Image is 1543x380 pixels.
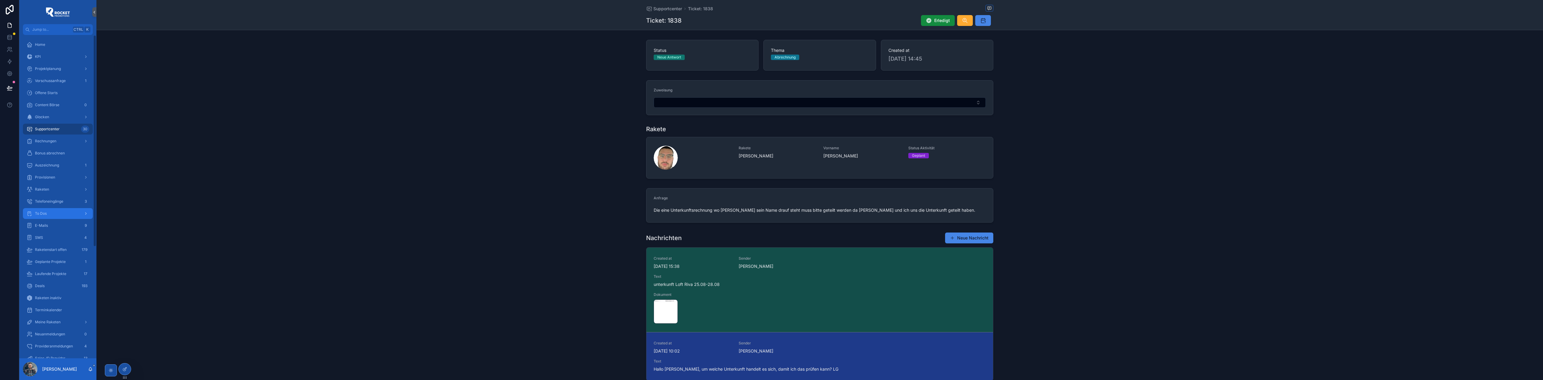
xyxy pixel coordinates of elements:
span: Raketen [35,187,49,192]
a: KPI [23,51,93,62]
a: Deals193 [23,280,93,291]
span: Zuweisung [654,88,672,92]
a: Ticket: 1838 [688,6,713,12]
span: K [85,27,90,32]
span: Glocken [35,115,49,119]
a: Rakete[PERSON_NAME]Vorname[PERSON_NAME]Status AktivitätGeplant [646,137,993,178]
a: Neue Nachricht [945,233,993,243]
a: Telefoneingänge3 [23,196,93,207]
span: Hallo [PERSON_NAME], um welche Unterkunft handelt es sich, damit ich das prüfen kann? LG [654,366,986,372]
span: Rechnungen [35,139,56,144]
div: 9 [82,222,89,229]
span: Vorname [823,146,901,150]
a: SMS4 [23,232,93,243]
a: Terminkalender [23,305,93,315]
div: 1 [82,258,89,265]
span: Text [654,359,986,364]
span: Terminkalender [35,308,62,312]
a: Raketen [23,184,93,195]
span: Home [35,42,45,47]
button: Jump to...CtrlK [23,24,93,35]
span: Created at [654,341,731,346]
span: Status Aktivität [908,146,986,150]
span: SMS [35,235,43,240]
span: Neuanmeldungen [35,332,65,337]
span: [PERSON_NAME] [823,153,901,159]
span: [DATE] 15:38 [654,263,731,269]
a: Raketen inaktiv [23,293,93,303]
div: 13 [82,355,89,362]
span: Rakete [739,146,816,150]
a: Rechnungen [23,136,93,147]
a: Projektplanung [23,63,93,74]
div: scrollable content [19,35,96,358]
span: Sender [739,256,816,261]
span: KPI [35,54,41,59]
div: Neue Antwort [657,55,681,60]
span: Bonus abrechnen [35,151,65,156]
span: Text [654,274,986,279]
a: Auszeichnung1 [23,160,93,171]
a: Home [23,39,93,50]
div: 4 [82,343,89,350]
a: Glocken [23,112,93,122]
div: 17 [82,270,89,277]
div: Abrechnung [775,55,796,60]
span: Raketenstart offen [35,247,67,252]
span: Status [654,47,751,53]
span: Dokument [654,292,731,297]
a: Offene Starts [23,87,93,98]
a: Vorschussanfrage1 [23,75,93,86]
span: [DATE] 10:02 [654,348,731,354]
span: Provisionen [35,175,55,180]
a: Provisionen [23,172,93,183]
span: Sales-ID Provider [35,356,65,361]
span: Laufende Projekte [35,271,66,276]
div: 1 [82,77,89,84]
span: Jump to... [32,27,71,32]
span: Erledigt [934,17,950,24]
span: Offene Starts [35,90,58,95]
div: 193 [80,282,89,290]
span: Thema [771,47,868,53]
span: To Dos [35,211,47,216]
a: Supportcenter30 [23,124,93,135]
a: To Dos [23,208,93,219]
span: Geplante Projekte [35,259,66,264]
img: App logo [46,7,70,17]
span: Created at [888,47,986,53]
span: E-Mails [35,223,48,228]
button: Select Button [654,97,986,108]
span: Telefoneingänge [35,199,63,204]
a: Neuanmeldungen0 [23,329,93,340]
span: Auszeichnung [35,163,59,168]
span: Supportcenter [35,127,60,131]
span: Ctrl [73,27,84,33]
a: Laufende Projekte17 [23,268,93,279]
a: Sales-ID Provider13 [23,353,93,364]
h1: Ticket: 1838 [646,16,682,25]
div: 4 [82,234,89,241]
div: 179 [80,246,89,253]
a: E-Mails9 [23,220,93,231]
a: Supportcenter [646,6,682,12]
div: 30 [81,125,89,133]
a: Raketenstart offen179 [23,244,93,255]
a: Content Börse0 [23,100,93,110]
p: [PERSON_NAME] [42,366,77,372]
span: Vorschussanfrage [35,78,66,83]
div: 0 [82,331,89,338]
span: Die eine Unterkunftsrechnung wo [PERSON_NAME] sein Name drauf steht muss bitte geteilt werden da ... [654,207,986,213]
span: Deals [35,283,45,288]
a: Provideranmeldungen4 [23,341,93,352]
span: [PERSON_NAME] [739,263,773,269]
div: 1 [82,162,89,169]
span: [PERSON_NAME] [739,153,816,159]
a: Meine Raketen [23,317,93,328]
span: Anfrage [654,196,668,200]
span: Created at [654,256,731,261]
h1: Rakete [646,125,666,133]
button: Erledigt [921,15,955,26]
span: Projektplanung [35,66,61,71]
span: Raketen inaktiv [35,296,61,300]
